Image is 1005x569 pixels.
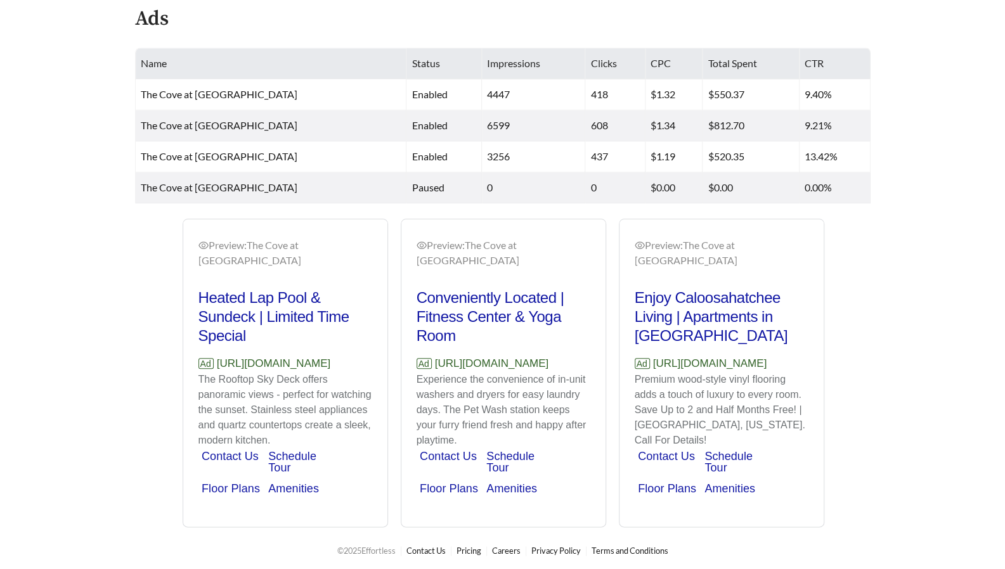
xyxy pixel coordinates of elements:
[482,110,586,141] td: 6599
[198,372,372,448] p: The Rooftop Sky Deck offers panoramic views - perfect for watching the sunset. Stainless steel ap...
[638,450,695,463] a: Contact Us
[482,141,586,172] td: 3256
[198,288,372,345] h2: Heated Lap Pool & Sundeck | Limited Time Special
[141,88,297,100] span: The Cove at [GEOGRAPHIC_DATA]
[645,79,703,110] td: $1.32
[703,110,799,141] td: $812.70
[703,48,799,79] th: Total Spent
[531,546,581,556] a: Privacy Policy
[198,358,214,369] span: Ad
[417,358,432,369] span: Ad
[585,79,645,110] td: 418
[482,172,586,203] td: 0
[635,355,808,372] p: [URL][DOMAIN_NAME]
[486,450,535,474] a: Schedule Tour
[592,546,668,556] a: Terms and Conditions
[651,57,671,69] span: CPC
[585,141,645,172] td: 437
[482,48,586,79] th: Impressions
[635,238,808,268] div: Preview: The Cove at [GEOGRAPHIC_DATA]
[417,288,590,345] h2: Conveniently Located | Fitness Center & Yoga Room
[417,372,590,448] p: Experience the convenience of in-unit washers and dryers for easy laundry days. The Pet Wash stat...
[406,546,446,556] a: Contact Us
[412,181,444,193] span: paused
[417,240,427,250] span: eye
[136,48,407,79] th: Name
[457,546,481,556] a: Pricing
[202,450,259,463] a: Contact Us
[141,150,297,162] span: The Cove at [GEOGRAPHIC_DATA]
[635,372,808,448] p: Premium wood-style vinyl flooring adds a touch of luxury to every room. Save Up to 2 and Half Mon...
[704,450,753,474] a: Schedule Tour
[805,57,824,69] span: CTR
[645,172,703,203] td: $0.00
[198,240,209,250] span: eye
[703,172,799,203] td: $0.00
[703,141,799,172] td: $520.35
[268,482,319,495] a: Amenities
[406,48,481,79] th: Status
[412,119,447,131] span: enabled
[800,110,871,141] td: 9.21%
[800,141,871,172] td: 13.42%
[635,240,645,250] span: eye
[492,546,521,556] a: Careers
[482,79,586,110] td: 4447
[635,358,650,369] span: Ad
[202,482,260,495] a: Floor Plans
[638,482,696,495] a: Floor Plans
[417,355,590,372] p: [URL][DOMAIN_NAME]
[635,288,808,345] h2: Enjoy Caloosahatchee Living | Apartments in [GEOGRAPHIC_DATA]
[141,119,297,131] span: The Cove at [GEOGRAPHIC_DATA]
[703,79,799,110] td: $550.37
[412,150,447,162] span: enabled
[585,110,645,141] td: 608
[412,88,447,100] span: enabled
[141,181,297,193] span: The Cove at [GEOGRAPHIC_DATA]
[198,238,372,268] div: Preview: The Cove at [GEOGRAPHIC_DATA]
[585,172,645,203] td: 0
[800,172,871,203] td: 0.00%
[800,79,871,110] td: 9.40%
[198,355,372,372] p: [URL][DOMAIN_NAME]
[420,450,477,463] a: Contact Us
[645,110,703,141] td: $1.34
[337,546,396,556] span: © 2025 Effortless
[420,482,478,495] a: Floor Plans
[417,238,590,268] div: Preview: The Cove at [GEOGRAPHIC_DATA]
[585,48,645,79] th: Clicks
[486,482,537,495] a: Amenities
[135,8,169,30] h4: Ads
[645,141,703,172] td: $1.19
[268,450,316,474] a: Schedule Tour
[704,482,755,495] a: Amenities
